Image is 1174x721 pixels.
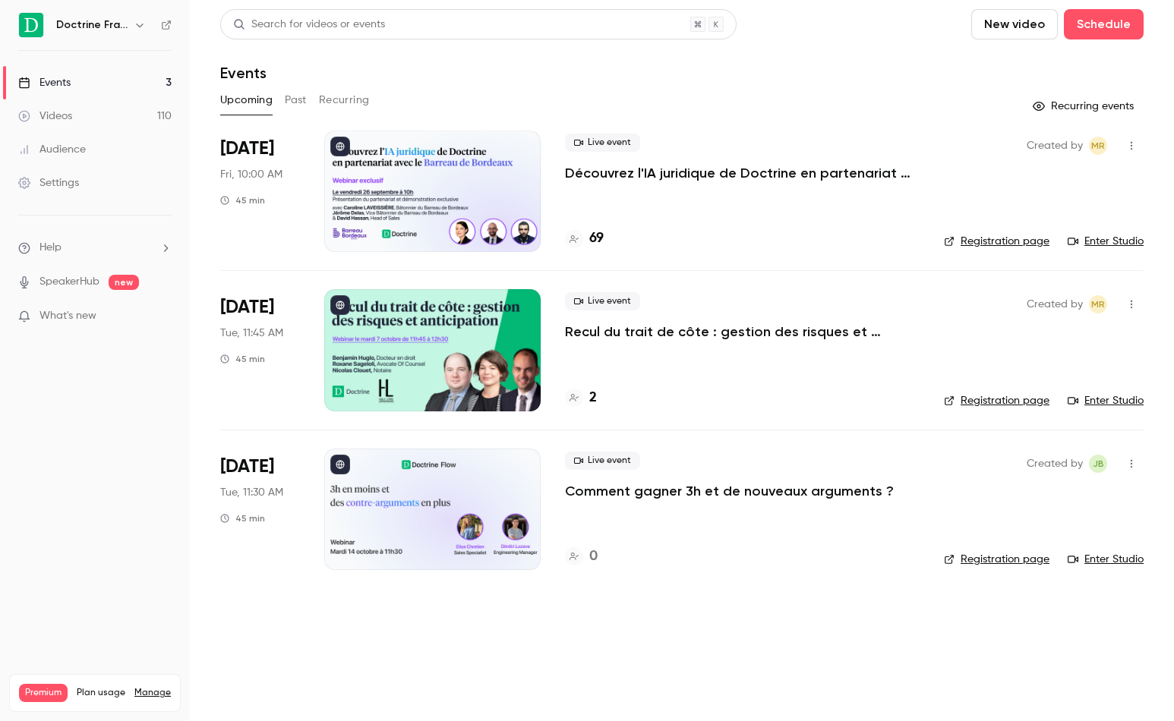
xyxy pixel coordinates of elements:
[1091,137,1105,155] span: MR
[1068,552,1144,567] a: Enter Studio
[1027,137,1083,155] span: Created by
[565,388,597,408] a: 2
[220,326,283,341] span: Tue, 11:45 AM
[565,482,894,500] a: Comment gagner 3h et de nouveaux arguments ?
[19,684,68,702] span: Premium
[1027,455,1083,473] span: Created by
[565,323,920,341] a: Recul du trait de côte : gestion des risques et anticipation
[971,9,1058,39] button: New video
[220,295,274,320] span: [DATE]
[18,75,71,90] div: Events
[944,393,1049,408] a: Registration page
[1027,295,1083,313] span: Created by
[220,512,265,524] div: 45 min
[220,167,282,182] span: Fri, 10:00 AM
[1026,94,1144,118] button: Recurring events
[18,142,86,157] div: Audience
[19,13,43,37] img: Doctrine France
[39,240,62,256] span: Help
[285,88,307,112] button: Past
[220,194,265,206] div: 45 min
[589,388,597,408] h4: 2
[18,175,79,190] div: Settings
[589,546,598,567] h4: 0
[565,292,640,310] span: Live event
[18,109,72,124] div: Videos
[1089,455,1107,473] span: Justine Burel
[1093,455,1104,473] span: JB
[39,308,96,324] span: What's new
[220,137,274,161] span: [DATE]
[1068,234,1144,249] a: Enter Studio
[565,134,640,152] span: Live event
[565,228,604,249] a: 69
[565,452,640,470] span: Live event
[220,485,283,500] span: Tue, 11:30 AM
[220,131,300,252] div: Sep 26 Fri, 10:00 AM (Europe/Paris)
[109,275,139,290] span: new
[319,88,370,112] button: Recurring
[220,64,267,82] h1: Events
[1068,393,1144,408] a: Enter Studio
[220,449,300,570] div: Oct 14 Tue, 11:30 AM (Europe/Paris)
[1064,9,1144,39] button: Schedule
[18,240,172,256] li: help-dropdown-opener
[589,228,604,249] h4: 69
[39,274,99,290] a: SpeakerHub
[220,353,265,365] div: 45 min
[565,546,598,567] a: 0
[1091,295,1105,313] span: MR
[56,17,128,33] h6: Doctrine France
[220,455,274,479] span: [DATE]
[1089,295,1107,313] span: Marguerite Rubin de Cervens
[220,88,273,112] button: Upcoming
[220,289,300,411] div: Oct 7 Tue, 11:45 AM (Europe/Paris)
[944,552,1049,567] a: Registration page
[134,687,171,699] a: Manage
[944,234,1049,249] a: Registration page
[233,17,385,33] div: Search for videos or events
[153,310,172,323] iframe: Noticeable Trigger
[565,164,920,182] a: Découvrez l'IA juridique de Doctrine en partenariat avec le Barreau de Bordeaux
[1089,137,1107,155] span: Marguerite Rubin de Cervens
[77,687,125,699] span: Plan usage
